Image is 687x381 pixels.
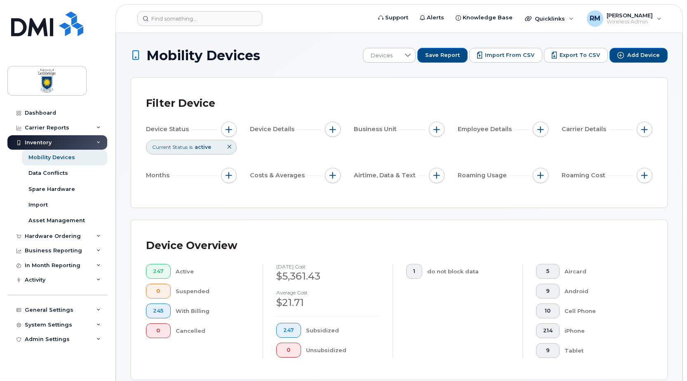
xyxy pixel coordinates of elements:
[146,264,171,279] button: 247
[562,125,609,134] span: Carrier Details
[276,290,379,295] h4: Average cost
[543,347,553,354] span: 9
[536,264,560,279] button: 5
[176,303,250,318] div: With Billing
[469,48,542,63] button: Import from CSV
[413,268,415,275] span: 1
[276,323,301,338] button: 247
[363,48,400,63] span: Devices
[565,323,640,338] div: iPhone
[306,323,380,338] div: Subsidized
[425,52,460,59] span: Save Report
[146,235,237,256] div: Device Overview
[458,171,509,180] span: Roaming Usage
[565,303,640,318] div: Cell Phone
[153,288,164,294] span: 0
[176,284,250,299] div: Suspended
[536,343,560,358] button: 9
[283,347,294,353] span: 0
[189,143,193,151] span: is
[146,125,191,134] span: Device Status
[543,308,553,314] span: 10
[153,268,164,275] span: 247
[543,288,553,294] span: 9
[153,308,164,314] span: 245
[562,171,608,180] span: Roaming Cost
[560,52,600,59] span: Export to CSV
[146,303,171,318] button: 245
[354,171,418,180] span: Airtime, Data & Text
[458,125,514,134] span: Employee Details
[406,264,422,279] button: 1
[536,284,560,299] button: 9
[153,327,164,334] span: 0
[565,284,640,299] div: Android
[306,343,380,357] div: Unsubsidized
[543,268,553,275] span: 5
[536,303,560,318] button: 10
[146,171,172,180] span: Months
[536,323,560,338] button: 214
[195,144,211,150] span: active
[276,264,379,269] h4: [DATE] cost
[485,52,534,59] span: Import from CSV
[283,327,294,334] span: 247
[417,48,468,63] button: Save Report
[146,48,260,63] span: Mobility Devices
[544,48,608,63] button: Export to CSV
[152,143,188,151] span: Current Status
[146,323,171,338] button: 0
[276,296,379,310] div: $21.71
[627,52,660,59] span: Add Device
[176,264,250,279] div: Active
[250,171,307,180] span: Costs & Averages
[543,327,553,334] span: 214
[276,269,379,283] div: $5,361.43
[609,48,668,63] button: Add Device
[250,125,297,134] span: Device Details
[146,284,171,299] button: 0
[354,125,399,134] span: Business Unit
[276,343,301,357] button: 0
[176,323,250,338] div: Cancelled
[565,343,640,358] div: Tablet
[565,264,640,279] div: Aircard
[427,264,510,279] div: do not block data
[146,93,215,114] div: Filter Device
